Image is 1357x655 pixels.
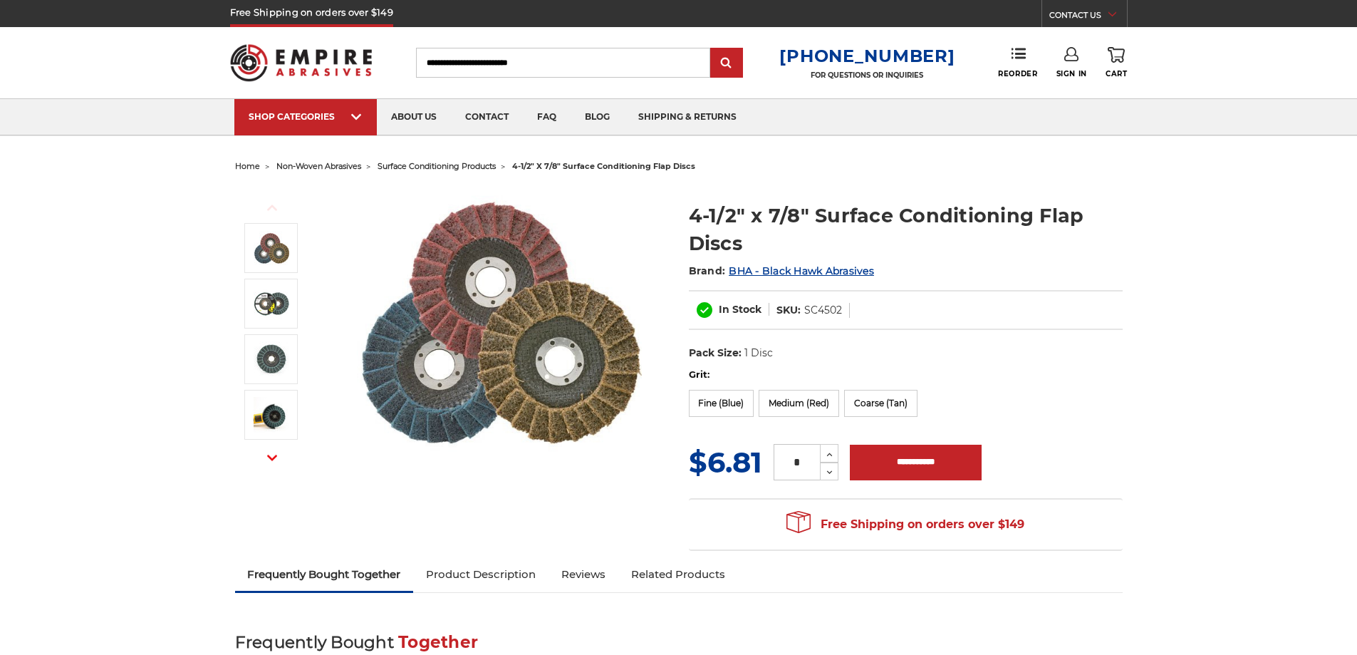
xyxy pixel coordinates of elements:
[249,111,363,122] div: SHOP CATEGORIES
[254,231,289,266] img: Scotch brite flap discs
[1049,7,1127,27] a: CONTACT US
[618,559,738,590] a: Related Products
[804,303,842,318] dd: SC4502
[689,445,762,480] span: $6.81
[1106,69,1127,78] span: Cart
[712,49,741,78] input: Submit
[998,69,1037,78] span: Reorder
[235,161,260,171] a: home
[689,346,742,361] dt: Pack Size:
[413,559,548,590] a: Product Description
[230,35,373,91] img: Empire Abrasives
[235,559,414,590] a: Frequently Bought Together
[255,443,289,473] button: Next
[378,161,496,171] a: surface conditioning products
[512,161,695,171] span: 4-1/2" x 7/8" surface conditioning flap discs
[398,632,478,652] span: Together
[276,161,361,171] a: non-woven abrasives
[998,47,1037,78] a: Reorder
[254,397,289,433] img: Angle grinder with blue surface conditioning flap disc
[235,632,394,652] span: Frequently Bought
[689,202,1123,257] h1: 4-1/2" x 7/8" Surface Conditioning Flap Discs
[689,368,1123,382] label: Grit:
[1106,47,1127,78] a: Cart
[786,510,1024,539] span: Free Shipping on orders over $149
[776,303,801,318] dt: SKU:
[779,71,955,80] p: FOR QUESTIONS OR INQUIRIES
[451,99,523,135] a: contact
[548,559,618,590] a: Reviews
[729,264,874,277] a: BHA - Black Hawk Abrasives
[377,99,451,135] a: about us
[689,264,726,277] span: Brand:
[1056,69,1087,78] span: Sign In
[254,341,289,377] img: 4-1/2" x 7/8" Surface Conditioning Flap Discs
[779,46,955,66] a: [PHONE_NUMBER]
[624,99,751,135] a: shipping & returns
[719,303,761,316] span: In Stock
[254,286,289,321] img: Black Hawk Abrasives Surface Conditioning Flap Disc - Blue
[255,192,289,223] button: Previous
[571,99,624,135] a: blog
[523,99,571,135] a: faq
[744,346,773,361] dd: 1 Disc
[357,187,642,464] img: Scotch brite flap discs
